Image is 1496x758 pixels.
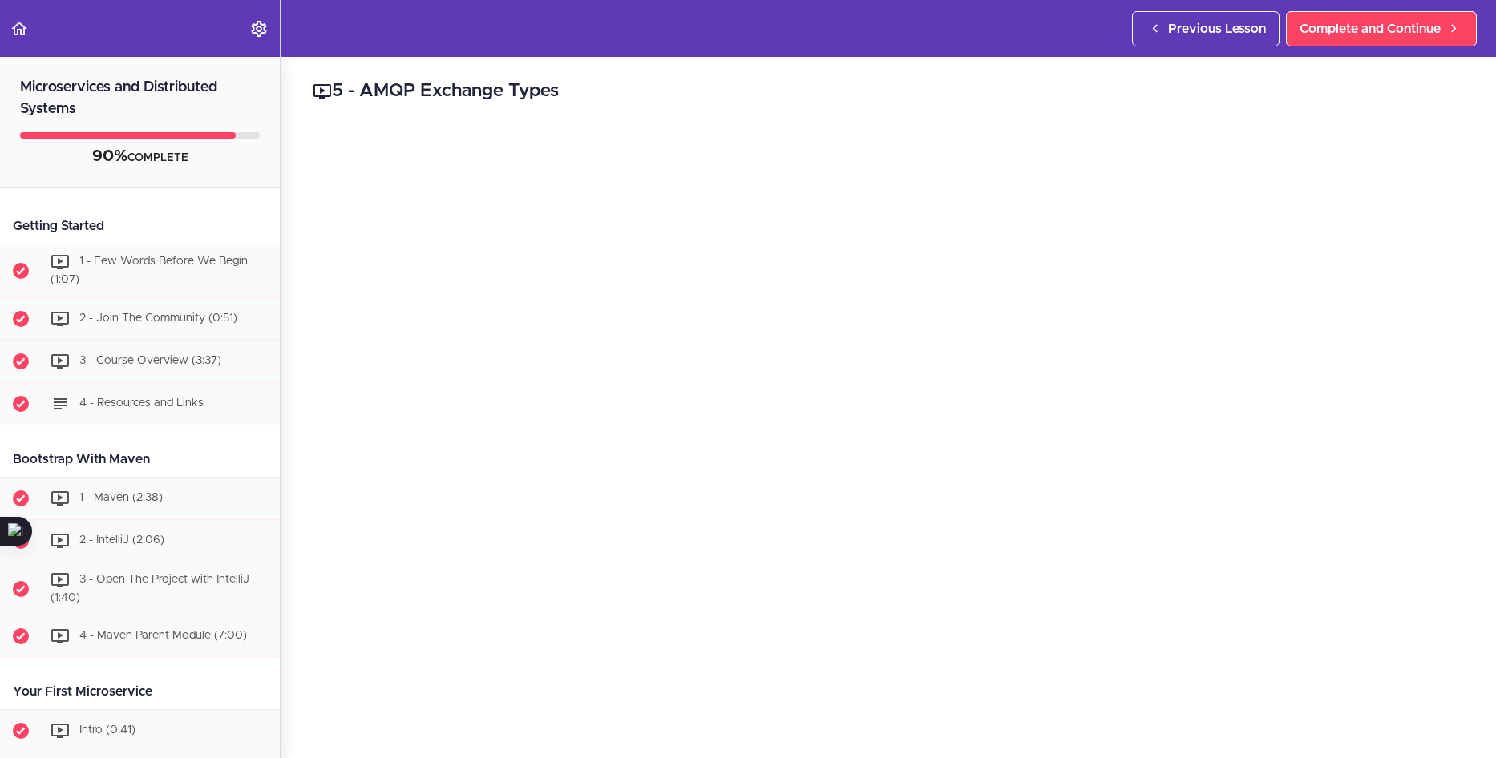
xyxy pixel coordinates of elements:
[1168,19,1266,38] span: Previous Lesson
[51,256,248,285] span: 1 - Few Words Before We Begin (1:07)
[1132,11,1280,46] a: Previous Lesson
[79,492,163,503] span: 1 - Maven (2:38)
[79,631,247,642] span: 4 - Maven Parent Module (7:00)
[92,148,127,164] span: 90%
[51,574,249,603] span: 3 - Open The Project with IntelliJ (1:40)
[20,147,260,167] div: COMPLETE
[1286,11,1477,46] a: Complete and Continue
[1300,19,1441,38] span: Complete and Continue
[10,19,29,38] svg: Back to course curriculum
[79,397,204,409] span: 4 - Resources and Links
[249,19,269,38] svg: Settings Menu
[79,725,135,736] span: Intro (0:41)
[79,312,237,324] span: 2 - Join The Community (0:51)
[313,78,1464,105] h2: 5 - AMQP Exchange Types
[79,355,221,366] span: 3 - Course Overview (3:37)
[79,534,164,546] span: 2 - IntelliJ (2:06)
